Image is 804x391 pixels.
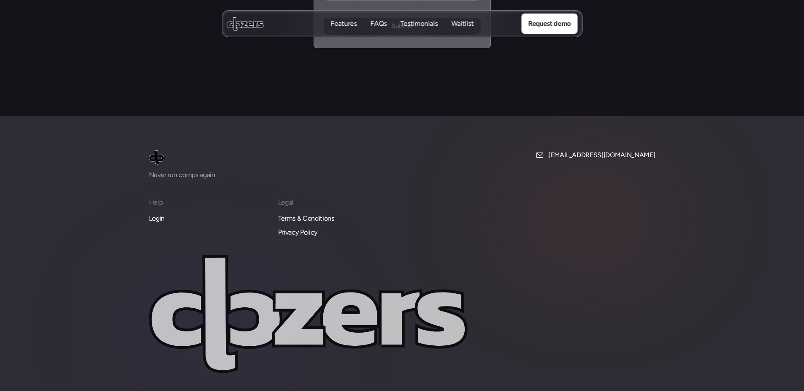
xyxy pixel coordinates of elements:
p: Waitlist [451,28,474,38]
p: FAQs [370,19,387,28]
p: Testimonials [400,28,438,38]
a: Terms & Conditions [278,213,334,224]
p: Request demo [528,18,571,29]
a: WaitlistWaitlist [451,19,474,29]
p: [EMAIL_ADDRESS][DOMAIN_NAME] [548,150,655,161]
p: Features [330,19,357,28]
p: Help [149,197,268,208]
p: Features [330,28,357,38]
p: Never run comps again. [149,170,267,180]
a: TestimonialsTestimonials [400,19,438,29]
a: Privacy Policy [278,227,318,238]
p: FAQs [370,28,387,38]
p: Testimonials [400,19,438,28]
p: Waitlist [451,19,474,28]
a: Login [149,213,165,224]
a: FeaturesFeatures [330,19,357,29]
a: Request demo [521,14,577,34]
a: FAQsFAQs [370,19,387,29]
p: Legal [278,197,397,208]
